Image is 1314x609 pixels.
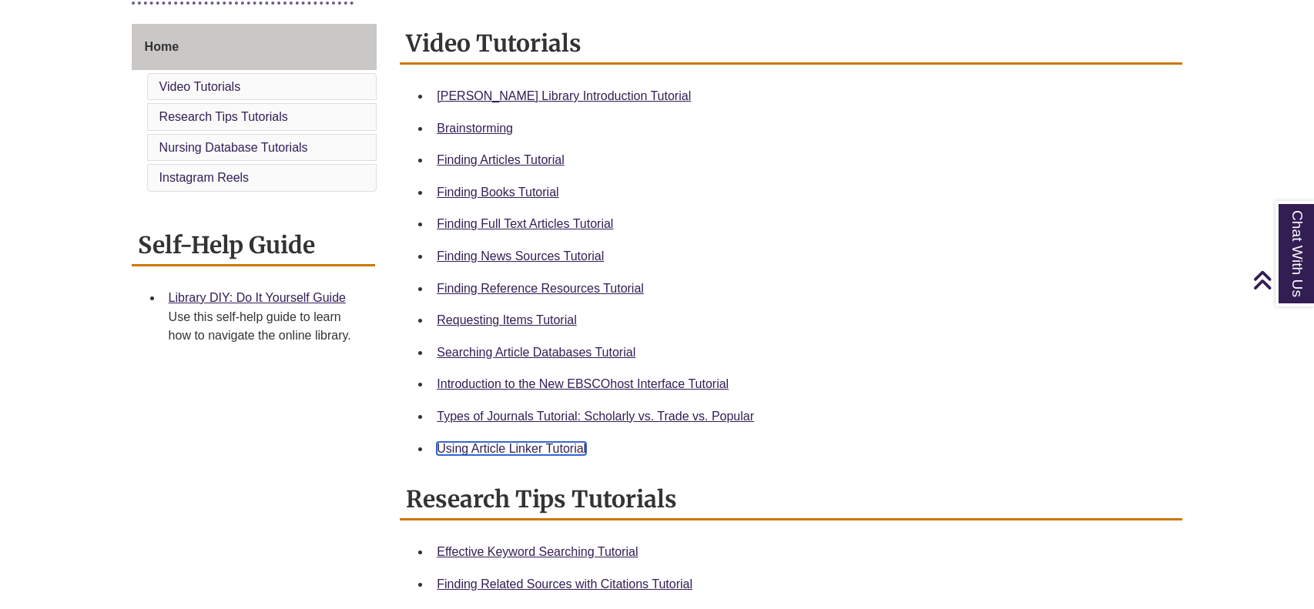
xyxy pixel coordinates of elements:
[437,442,586,455] a: Using Article Linker Tutorial
[145,40,179,53] span: Home
[437,377,729,390] a: Introduction to the New EBSCOhost Interface Tutorial
[437,410,754,423] a: Types of Journals Tutorial: Scholarly vs. Trade vs. Popular
[437,313,576,326] a: Requesting Items Tutorial
[437,122,513,135] a: Brainstorming
[437,217,613,230] a: Finding Full Text Articles Tutorial
[159,80,241,93] a: Video Tutorials
[437,153,564,166] a: Finding Articles Tutorial
[1252,269,1310,290] a: Back to Top
[437,346,635,359] a: Searching Article Databases Tutorial
[437,545,638,558] a: Effective Keyword Searching Tutorial
[400,480,1182,520] h2: Research Tips Tutorials
[169,291,346,304] a: Library DIY: Do It Yourself Guide
[437,186,558,199] a: Finding Books Tutorial
[437,282,644,295] a: Finding Reference Resources Tutorial
[159,171,250,184] a: Instagram Reels
[437,577,692,591] a: Finding Related Sources with Citations Tutorial
[169,308,364,345] div: Use this self-help guide to learn how to navigate the online library.
[437,89,691,102] a: [PERSON_NAME] Library Introduction Tutorial
[400,24,1182,65] h2: Video Tutorials
[132,24,377,70] a: Home
[159,141,308,154] a: Nursing Database Tutorials
[132,226,376,266] h2: Self-Help Guide
[132,24,377,195] div: Guide Page Menu
[159,110,288,123] a: Research Tips Tutorials
[437,249,604,263] a: Finding News Sources Tutorial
